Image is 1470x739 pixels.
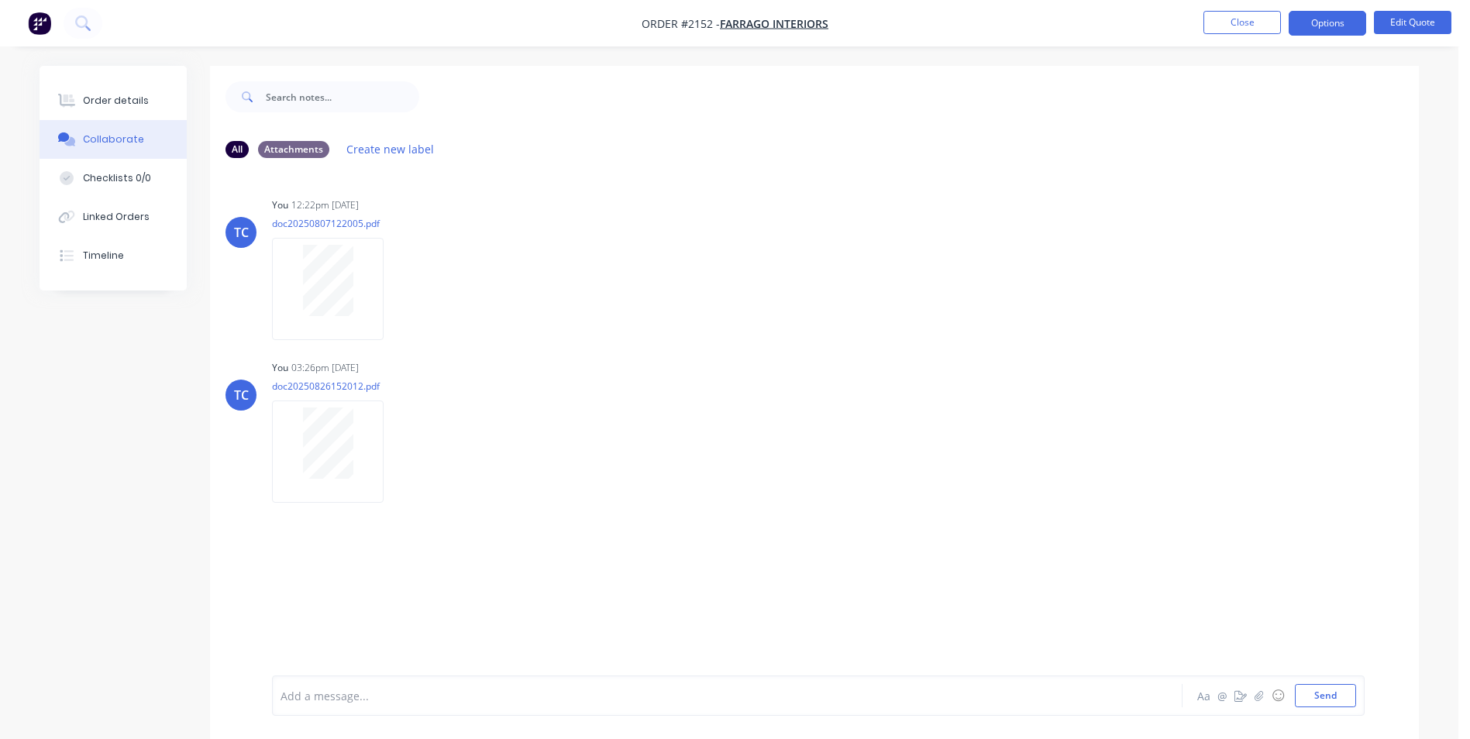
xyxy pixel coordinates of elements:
div: Checklists 0/0 [83,171,151,185]
button: Create new label [339,139,442,160]
button: Edit Quote [1374,11,1451,34]
div: 12:22pm [DATE] [291,198,359,212]
button: Timeline [40,236,187,275]
button: Linked Orders [40,198,187,236]
button: ☺ [1269,686,1287,705]
button: Checklists 0/0 [40,159,187,198]
button: Aa [1194,686,1213,705]
p: doc20250807122005.pdf [272,217,399,230]
div: Linked Orders [83,210,150,224]
div: TC [234,223,249,242]
div: Timeline [83,249,124,263]
button: Order details [40,81,187,120]
span: Order #2152 - [642,16,720,31]
div: Order details [83,94,149,108]
button: Collaborate [40,120,187,159]
div: TC [234,386,249,404]
div: Attachments [258,141,329,158]
iframe: Intercom live chat [1417,686,1455,724]
div: 03:26pm [DATE] [291,361,359,375]
div: Collaborate [83,132,144,146]
div: You [272,198,288,212]
a: FARRAGO INTERIORS [720,16,828,31]
button: Options [1289,11,1366,36]
img: Factory [28,12,51,35]
button: @ [1213,686,1231,705]
div: All [225,141,249,158]
button: Send [1295,684,1356,707]
p: doc20250826152012.pdf [272,380,399,393]
button: Close [1203,11,1281,34]
input: Search notes... [266,81,419,112]
div: You [272,361,288,375]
